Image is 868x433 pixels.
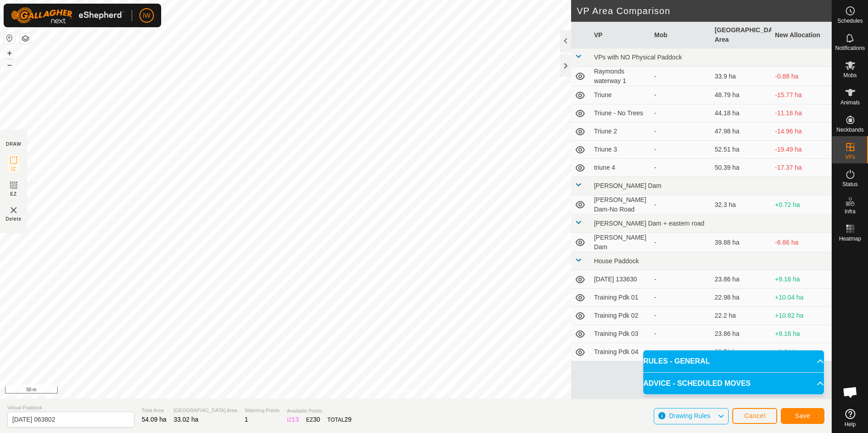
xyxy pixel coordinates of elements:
div: - [654,163,707,172]
td: 22.98 ha [711,289,771,307]
td: 23.86 ha [711,325,771,343]
h2: VP Area Comparison [577,5,832,16]
button: Save [781,408,824,424]
td: Training Pdk 01 [590,289,651,307]
span: 54.09 ha [142,416,167,423]
span: House Paddock [594,257,639,265]
span: 13 [292,416,299,423]
td: -15.77 ha [771,86,832,104]
span: Neckbands [836,127,863,133]
td: -14.96 ha [771,123,832,141]
span: Virtual Paddock [7,404,134,412]
td: -19.49 ha [771,141,832,159]
span: Available Points [287,407,351,415]
th: New Allocation [771,22,832,49]
td: +0.72 ha [771,195,832,215]
span: Drawing Rules [669,412,710,419]
span: VPs with NO Physical Paddock [594,54,682,61]
td: 23.86 ha [711,271,771,289]
img: VP [8,205,19,216]
div: DRAW [6,141,21,148]
p-accordion-header: RULES - GENERAL [643,350,824,372]
td: Training Pdk 04 [590,343,651,361]
span: 1 [245,416,248,423]
button: Map Layers [20,33,31,44]
div: - [654,275,707,284]
span: Heatmap [839,236,861,241]
td: 22.2 ha [711,307,771,325]
span: IZ [11,166,16,172]
td: +10.04 ha [771,289,832,307]
div: - [654,127,707,136]
div: - [654,293,707,302]
a: Contact Us [425,387,452,395]
span: 29 [345,416,352,423]
span: Mobs [843,73,857,78]
td: Raymonds waterway 1 [590,67,651,86]
div: EZ [306,415,320,424]
span: Total Area [142,407,167,414]
p-accordion-header: ADVICE - SCHEDULED MOVES [643,373,824,394]
div: - [654,329,707,339]
div: - [654,90,707,100]
a: Help [832,405,868,431]
span: [GEOGRAPHIC_DATA] Area [174,407,237,414]
td: Triune 2 [590,123,651,141]
td: Training Pdk 02 [590,307,651,325]
span: Watering Points [245,407,280,414]
span: 30 [313,416,321,423]
td: 52.51 ha [711,141,771,159]
span: EZ [10,191,17,197]
span: Animals [840,100,860,105]
td: Triune [590,86,651,104]
td: 39.88 ha [711,233,771,252]
div: - [654,145,707,154]
div: - [654,200,707,210]
td: triune 4 [590,159,651,177]
span: ADVICE - SCHEDULED MOVES [643,378,750,389]
div: - [654,108,707,118]
button: Reset Map [4,33,15,44]
td: +9.31 ha [771,343,832,361]
td: [PERSON_NAME] Dam-No Road [590,195,651,215]
div: IZ [287,415,299,424]
span: [PERSON_NAME] Dam + eastern road [594,220,704,227]
img: Gallagher Logo [11,7,124,24]
button: Cancel [732,408,777,424]
a: Privacy Policy [380,387,414,395]
th: Mob [651,22,711,49]
span: Save [795,412,810,419]
td: 48.79 ha [711,86,771,104]
th: [GEOGRAPHIC_DATA] Area [711,22,771,49]
td: 50.39 ha [711,159,771,177]
span: Infra [844,209,855,214]
div: TOTAL [327,415,351,424]
span: Status [842,182,858,187]
td: 47.98 ha [711,123,771,141]
span: Help [844,422,856,427]
td: +9.16 ha [771,271,832,289]
td: 32.3 ha [711,195,771,215]
td: 44.18 ha [711,104,771,123]
span: 33.02 ha [174,416,199,423]
td: -6.86 ha [771,233,832,252]
td: +10.82 ha [771,307,832,325]
td: +9.16 ha [771,325,832,343]
button: – [4,59,15,70]
button: + [4,48,15,59]
td: [DATE] 133630 [590,271,651,289]
td: 33.9 ha [711,67,771,86]
span: Schedules [837,18,863,24]
td: -11.16 ha [771,104,832,123]
span: Delete [6,216,22,222]
th: VP [590,22,651,49]
td: Triune - No Trees [590,104,651,123]
div: - [654,311,707,320]
span: VPs [845,154,855,160]
td: 23.71 ha [711,343,771,361]
a: Open chat [837,379,864,406]
span: Notifications [835,45,865,51]
span: IW [143,11,150,20]
td: -17.37 ha [771,159,832,177]
span: [PERSON_NAME] Dam [594,182,661,189]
